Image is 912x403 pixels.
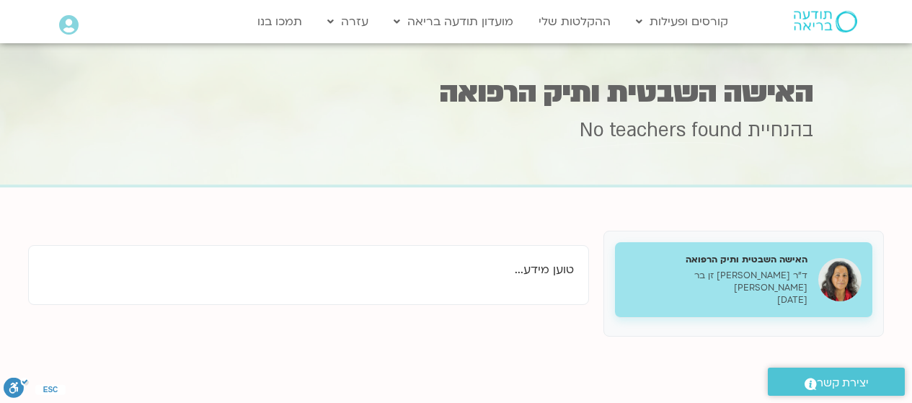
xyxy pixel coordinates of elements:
span: בהנחיית [748,118,813,143]
a: קורסים ופעילות [629,8,735,35]
h1: האישה השבטית ותיק הרפואה [99,79,813,107]
a: תמכו בנו [250,8,309,35]
a: ההקלטות שלי [531,8,618,35]
p: ד״ר [PERSON_NAME] זן בר [PERSON_NAME] [626,270,807,294]
img: האישה השבטית ותיק הרפואה [818,258,862,301]
a: עזרה [320,8,376,35]
a: יצירת קשר [768,368,905,396]
a: מועדון תודעה בריאה [386,8,521,35]
img: תודעה בריאה [794,11,857,32]
h5: האישה השבטית ותיק הרפואה [626,253,807,266]
p: [DATE] [626,294,807,306]
span: יצירת קשר [817,373,869,393]
p: טוען מידע... [43,260,574,280]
